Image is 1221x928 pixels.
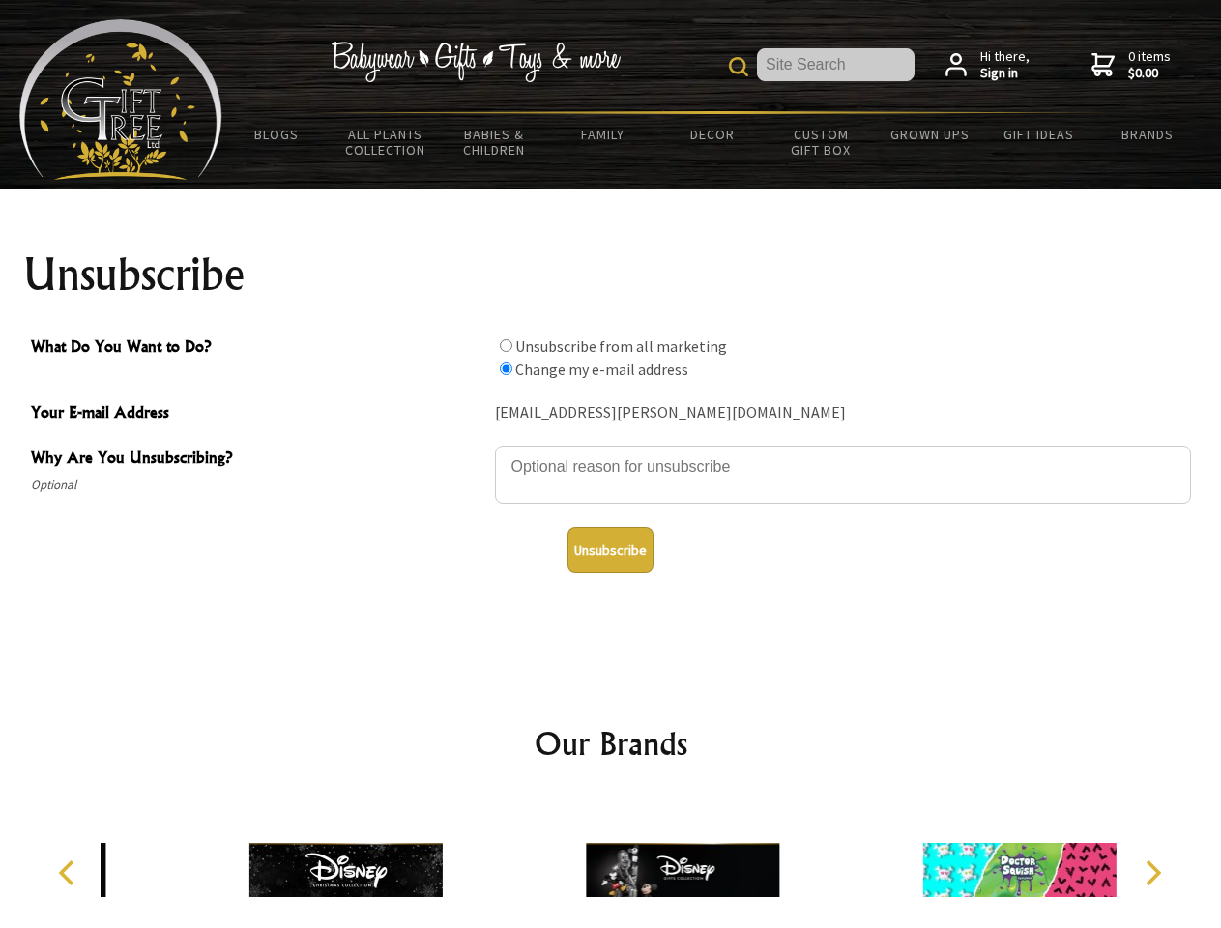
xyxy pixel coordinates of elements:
a: 0 items$0.00 [1091,48,1171,82]
h2: Our Brands [39,720,1183,767]
span: 0 items [1128,47,1171,82]
a: Gift Ideas [984,114,1093,155]
button: Next [1131,852,1174,894]
input: What Do You Want to Do? [500,362,512,375]
div: [EMAIL_ADDRESS][PERSON_NAME][DOMAIN_NAME] [495,398,1191,428]
span: Your E-mail Address [31,400,485,428]
a: Brands [1093,114,1203,155]
span: What Do You Want to Do? [31,334,485,362]
img: product search [729,57,748,76]
a: Babies & Children [440,114,549,170]
button: Unsubscribe [567,527,654,573]
span: Optional [31,474,485,497]
input: What Do You Want to Do? [500,339,512,352]
a: All Plants Collection [332,114,441,170]
strong: Sign in [980,65,1030,82]
textarea: Why Are You Unsubscribing? [495,446,1191,504]
img: Babywear - Gifts - Toys & more [331,42,621,82]
span: Why Are You Unsubscribing? [31,446,485,474]
img: Babyware - Gifts - Toys and more... [19,19,222,180]
a: Grown Ups [875,114,984,155]
a: Hi there,Sign in [945,48,1030,82]
a: Custom Gift Box [767,114,876,170]
a: Decor [657,114,767,155]
label: Change my e-mail address [515,360,688,379]
label: Unsubscribe from all marketing [515,336,727,356]
a: BLOGS [222,114,332,155]
button: Previous [48,852,91,894]
a: Family [549,114,658,155]
span: Hi there, [980,48,1030,82]
strong: $0.00 [1128,65,1171,82]
input: Site Search [757,48,915,81]
h1: Unsubscribe [23,251,1199,298]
